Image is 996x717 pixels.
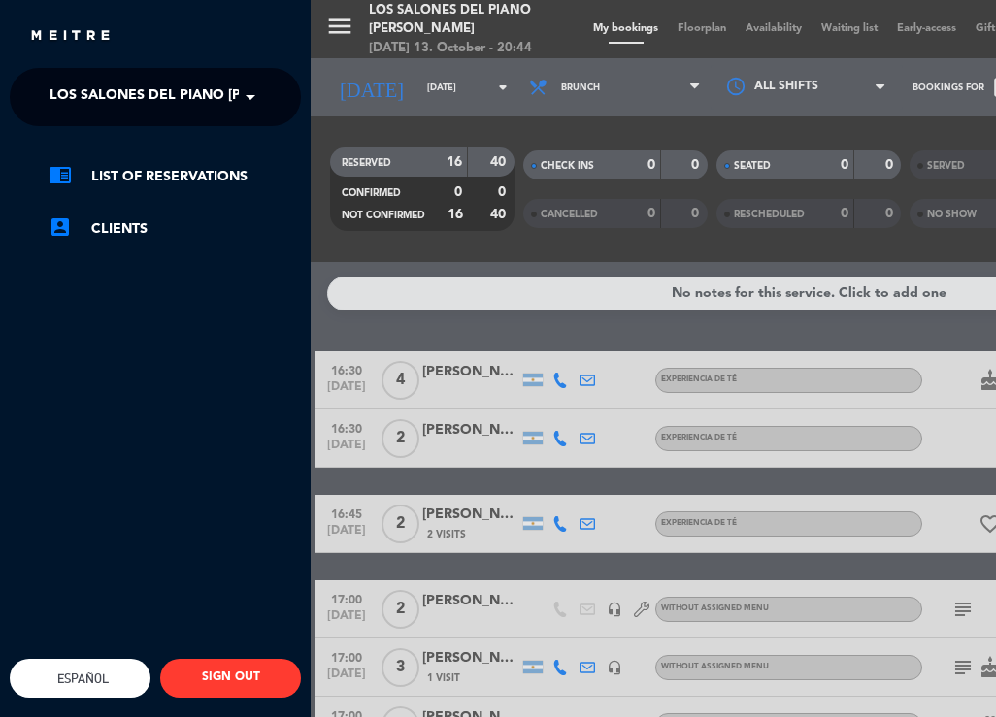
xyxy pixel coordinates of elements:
[52,671,109,686] span: Español
[50,77,341,117] span: Los Salones del Piano [PERSON_NAME]
[49,163,72,186] i: chrome_reader_mode
[49,217,301,241] a: account_boxClients
[49,215,72,239] i: account_box
[29,29,112,44] img: MEITRE
[49,165,301,188] a: chrome_reader_modeList of Reservations
[160,659,301,698] button: SIGN OUT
